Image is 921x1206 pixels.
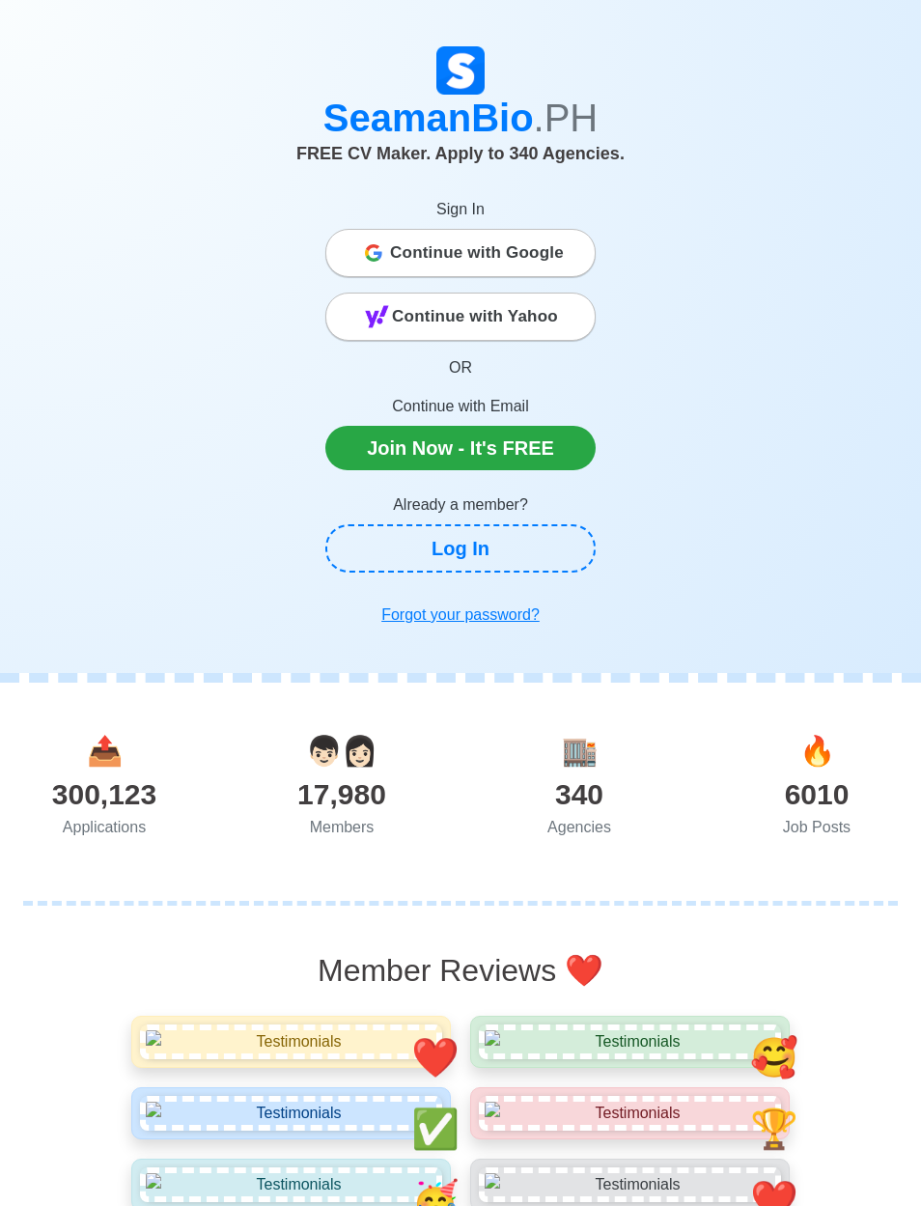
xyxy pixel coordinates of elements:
[223,772,460,816] div: 17,980
[140,1024,442,1059] img: Testimonials
[325,426,596,470] a: Join Now - It's FREE
[479,1167,781,1202] img: Testimonials
[381,606,540,623] u: Forgot your password?
[479,1096,781,1131] img: Testimonials
[223,816,460,839] div: Members
[325,596,596,634] a: Forgot your password?
[296,144,625,163] span: FREE CV Maker. Apply to 340 Agencies.
[127,95,794,141] h1: SeamanBio
[799,735,835,767] span: jobs
[127,952,794,989] h2: Member Reviews
[87,735,123,767] span: applications
[750,1108,798,1150] span: smiley
[411,1108,460,1150] span: smiley
[392,297,558,336] span: Continue with Yahoo
[325,395,596,418] p: Continue with Email
[325,293,596,341] button: Continue with Yahoo
[325,229,596,277] button: Continue with Google
[479,1024,781,1059] img: Testimonials
[411,1036,460,1079] span: smiley
[460,816,698,839] div: Agencies
[436,46,485,95] img: Logo
[565,953,603,988] span: emoji
[325,493,596,517] p: Already a member?
[750,1036,798,1079] span: smiley
[460,772,698,816] div: 340
[325,524,596,573] a: Log In
[325,198,596,221] p: Sign In
[562,735,598,767] span: agencies
[325,356,596,379] p: OR
[534,97,599,139] span: .PH
[140,1096,442,1131] img: Testimonials
[140,1167,442,1202] img: Testimonials
[390,234,564,272] span: Continue with Google
[306,735,377,767] span: users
